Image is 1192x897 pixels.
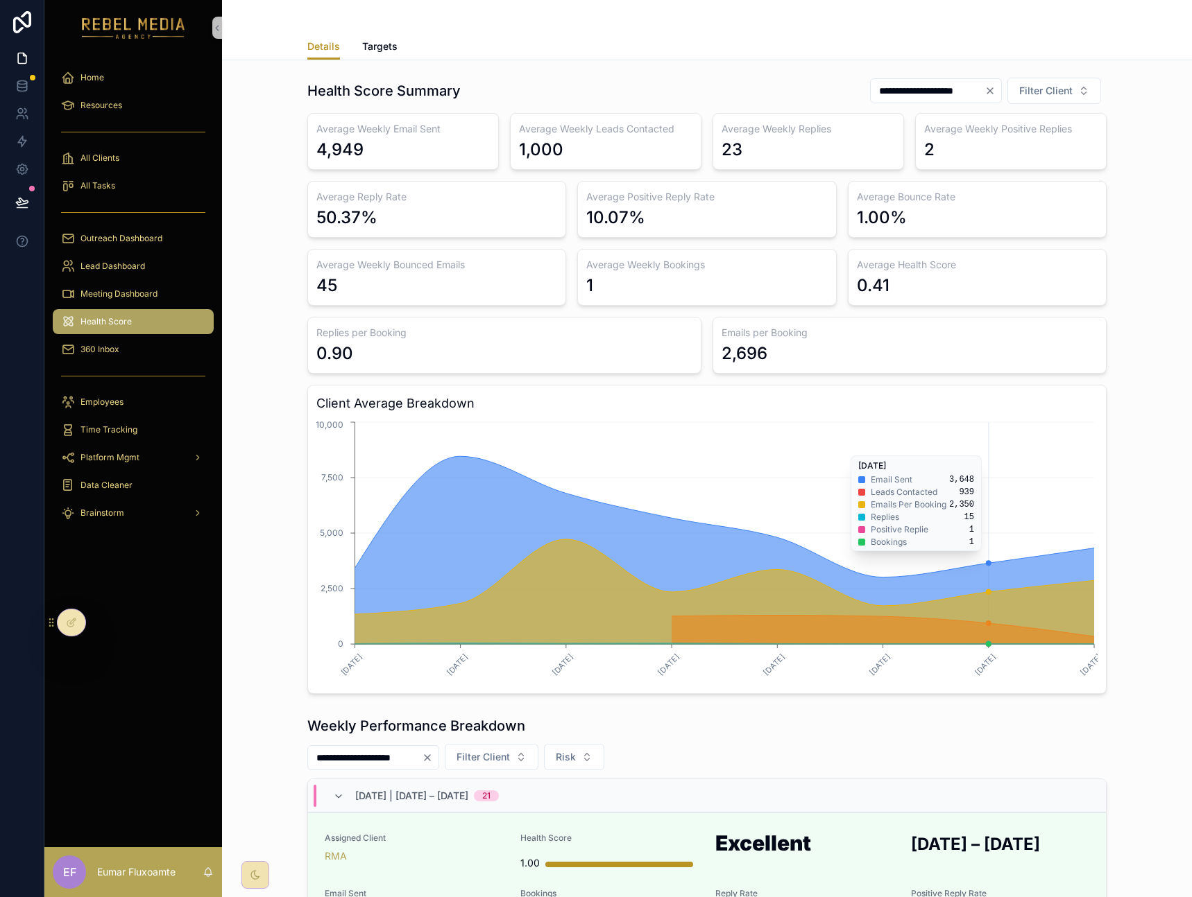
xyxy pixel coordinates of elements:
text: [DATE] [867,652,892,677]
span: Filter Client [457,750,510,764]
text: [DATE] [762,652,787,677]
div: 0.41 [857,275,889,297]
h3: Emails per Booking [722,326,1098,340]
div: 2 [924,139,935,161]
a: Employees [53,390,214,415]
a: Home [53,65,214,90]
a: All Tasks [53,173,214,198]
a: Meeting Dashboard [53,281,214,306]
div: 21 [482,790,491,801]
a: Details [307,34,340,60]
div: 1.00 [520,849,540,877]
tspan: 10,000 [316,419,343,430]
div: 23 [722,139,742,161]
span: Data Cleaner [80,480,133,491]
button: Clear [422,752,439,763]
a: Resources [53,93,214,118]
span: Home [80,72,104,83]
span: Employees [80,397,124,408]
h3: Average Positive Reply Rate [586,190,827,204]
span: Brainstorm [80,507,124,519]
button: Select Button [1007,78,1101,104]
div: 50.37% [316,207,377,229]
div: 4,949 [316,139,364,161]
h3: Replies per Booking [316,326,692,340]
div: scrollable content [44,55,222,543]
a: 360 Inbox [53,337,214,362]
span: Time Tracking [80,424,137,435]
span: Targets [362,40,398,53]
span: Details [307,40,340,53]
span: Health Score [520,833,699,844]
span: Lead Dashboard [80,261,145,272]
span: All Clients [80,153,119,164]
span: Risk [556,750,576,764]
a: Platform Mgmt [53,445,214,470]
a: Lead Dashboard [53,254,214,279]
text: [DATE] [445,652,470,677]
span: All Tasks [80,180,115,191]
text: [DATE] [1078,652,1103,677]
div: 1 [586,275,593,297]
h3: Average Weekly Leads Contacted [519,122,692,136]
span: Assigned Client [325,833,504,844]
span: Meeting Dashboard [80,288,157,299]
tspan: 5,000 [320,528,343,538]
button: Clear [985,85,1001,96]
a: All Clients [53,146,214,171]
h3: Client Average Breakdown [316,394,1098,413]
tspan: 7,500 [321,472,343,482]
text: [DATE] [973,652,998,677]
div: 0.90 [316,342,353,365]
a: Time Tracking [53,417,214,442]
a: Brainstorm [53,500,214,525]
p: Eumar Fluxoamte [97,865,176,879]
span: 360 Inbox [80,344,119,355]
a: Outreach Dashboard [53,226,214,251]
text: [DATE] [656,652,681,677]
tspan: 2,500 [321,583,343,593]
h1: Excellent [715,833,894,859]
div: 1.00% [857,207,907,229]
h3: Average Weekly Email Sent [316,122,490,136]
h1: Health Score Summary [307,81,461,101]
h2: [DATE] – [DATE] [911,833,1090,855]
img: App logo [82,17,185,39]
span: Resources [80,100,122,111]
span: Platform Mgmt [80,452,139,463]
h3: Average Bounce Rate [857,190,1098,204]
text: [DATE] [550,652,575,677]
a: RMA [325,849,347,863]
h1: Weekly Performance Breakdown [307,716,525,735]
h3: Average Weekly Replies [722,122,895,136]
a: Health Score [53,309,214,334]
button: Select Button [445,744,538,770]
div: 45 [316,275,337,297]
button: Select Button [544,744,604,770]
span: Filter Client [1019,84,1073,98]
text: [DATE] [339,652,364,677]
span: Health Score [80,316,132,327]
h3: Average Weekly Bounced Emails [316,258,557,272]
span: Outreach Dashboard [80,233,162,244]
span: EF [63,864,76,880]
div: chart [316,419,1098,685]
a: Data Cleaner [53,473,214,498]
span: [DATE] | [DATE] – [DATE] [355,789,468,803]
h3: Average Health Score [857,258,1098,272]
div: 2,696 [722,342,767,365]
tspan: 0 [338,638,343,649]
h3: Average Weekly Bookings [586,258,827,272]
a: Targets [362,34,398,62]
h3: Average Reply Rate [316,190,557,204]
h3: Average Weekly Positive Replies [924,122,1098,136]
div: 10.07% [586,207,645,229]
div: 1,000 [519,139,563,161]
